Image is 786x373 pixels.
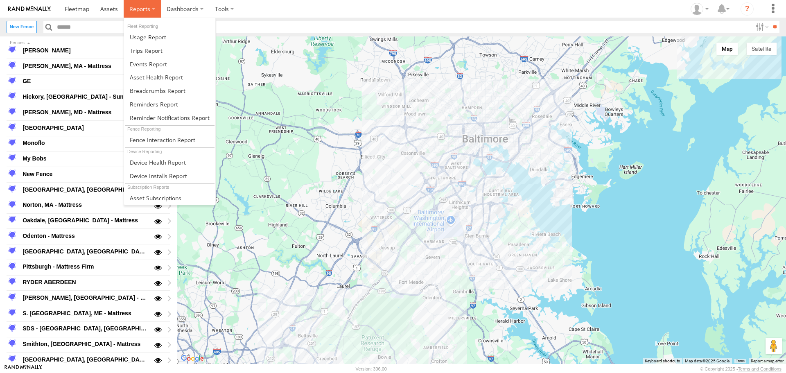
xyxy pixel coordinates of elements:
[21,262,149,272] div: Pittsburgh - Mattress Firm
[21,355,149,364] div: [GEOGRAPHIC_DATA], [GEOGRAPHIC_DATA] - Mattress
[645,358,680,364] button: Keyboard shortcuts
[124,156,215,169] a: Device Health Report
[179,353,206,364] img: Google
[21,339,149,349] div: Smithton, [GEOGRAPHIC_DATA] - Mattress
[124,84,215,97] a: Breadcrumbs Report
[10,41,160,45] div: Click to Sort
[766,338,782,354] button: Drag Pegman onto the map to open Street View
[21,308,149,318] div: S. [GEOGRAPHIC_DATA], ME - Mattress
[688,3,711,15] div: ryan phillips
[7,21,37,33] label: Create New Fence
[21,231,149,241] div: Odenton - Mattress
[21,169,149,179] div: New Fence
[124,30,215,44] a: Usage Report
[8,6,51,12] img: rand-logo.svg
[21,45,149,55] div: [PERSON_NAME]
[124,133,215,147] a: Fence Interaction Report
[124,70,215,84] a: Asset Health Report
[21,107,149,117] div: [PERSON_NAME], MD - Mattress
[21,324,149,334] div: SDS - [GEOGRAPHIC_DATA], [GEOGRAPHIC_DATA] - Mattress
[356,366,387,371] div: Version: 306.00
[124,44,215,57] a: Trips Report
[700,366,781,371] div: © Copyright 2025 -
[746,43,777,55] button: Show satellite imagery
[124,169,215,183] a: Device Installs Report
[124,191,215,205] a: Asset Subscriptions
[751,359,784,363] a: Report a map error
[21,293,149,303] div: [PERSON_NAME], [GEOGRAPHIC_DATA] - Mattress
[752,21,770,33] label: Search Filter Options
[21,200,149,210] div: Norton, MA - Mattress
[736,359,745,363] a: Terms (opens in new tab)
[124,57,215,71] a: Full Events Report
[21,92,149,102] div: Hickory, [GEOGRAPHIC_DATA] - Sunbelt Furniture
[21,61,149,71] div: [PERSON_NAME], MA - Mattress
[21,123,149,133] div: [GEOGRAPHIC_DATA]
[21,185,149,194] div: [GEOGRAPHIC_DATA], [GEOGRAPHIC_DATA] - Mattress
[741,2,754,16] i: ?
[124,97,215,111] a: Reminders Report
[21,77,149,86] div: GE
[5,365,42,373] a: Visit our Website
[685,359,730,363] span: Map data ©2025 Google
[179,353,206,364] a: Open this area in Google Maps (opens a new window)
[738,366,781,371] a: Terms and Conditions
[21,154,149,163] div: My Bobs
[124,111,215,124] a: Service Reminder Notifications Report
[21,138,149,148] div: Monoflo
[716,43,738,55] button: Show street map
[21,277,149,287] div: RYDER ABERDEEN
[21,215,149,225] div: Oakdale, [GEOGRAPHIC_DATA] - Mattress
[21,246,149,256] div: [GEOGRAPHIC_DATA], [GEOGRAPHIC_DATA] - Mattress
